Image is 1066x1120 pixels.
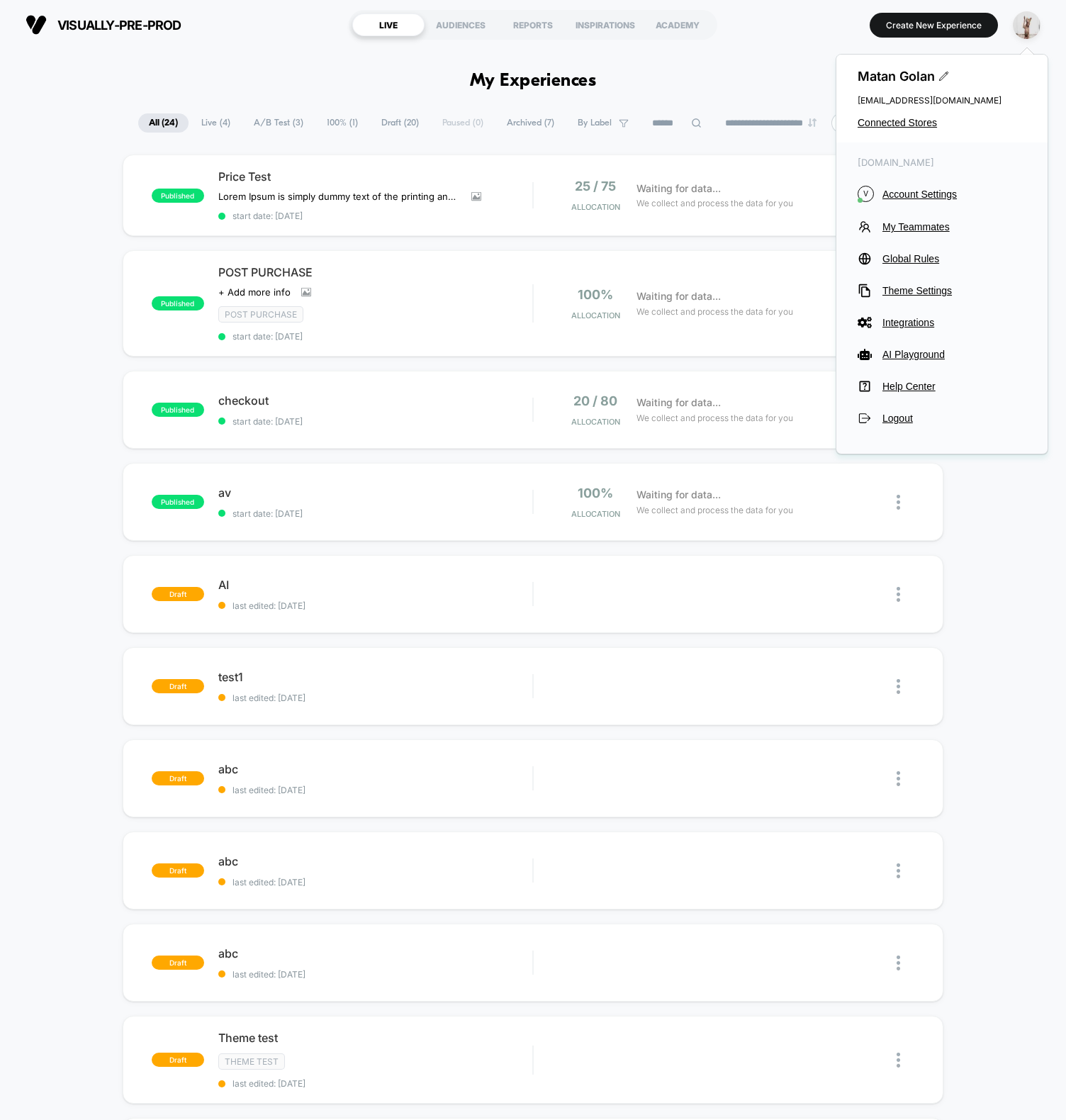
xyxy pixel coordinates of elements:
[882,349,1026,360] span: AI Playground
[152,587,204,601] span: draft
[218,600,532,611] span: last edited: [DATE]
[636,395,721,410] span: Waiting for data...
[897,679,900,694] img: close
[858,186,1026,202] button: VAccount Settings
[152,863,204,878] span: draft
[858,379,1026,393] button: Help Center
[152,189,204,203] span: published
[496,113,565,133] span: Archived ( 7 )
[571,202,620,212] span: Allocation
[152,679,204,693] span: draft
[218,265,532,279] span: POST PURCHASE
[218,969,532,980] span: last edited: [DATE]
[218,306,303,323] span: Post Purchase
[21,13,186,36] button: visually-pre-prod
[1009,11,1045,40] button: ppic
[352,13,425,36] div: LIVE
[218,670,532,684] span: test1
[218,946,532,961] span: abc
[571,417,620,427] span: Allocation
[152,495,204,509] span: published
[218,693,532,703] span: last edited: [DATE]
[138,113,189,133] span: All ( 24 )
[218,1078,532,1089] span: last edited: [DATE]
[831,113,852,133] div: + 19
[152,296,204,310] span: published
[858,347,1026,362] button: AI Playground
[152,956,204,970] span: draft
[858,69,1026,84] span: Matan Golan
[57,18,181,33] span: visually-pre-prod
[636,289,721,304] span: Waiting for data...
[218,191,461,202] span: Lorem Ipsum is simply dummy text of the printing and typesetting industry. Lorem Ipsum has been t...
[882,221,1026,233] span: My Teammates
[425,13,497,36] div: AUDIENCES
[470,71,597,91] h1: My Experiences
[371,113,430,133] span: Draft ( 20 )
[578,486,613,500] span: 100%
[218,486,532,500] span: av
[897,771,900,786] img: close
[636,411,793,425] span: We collect and process the data for you
[641,13,714,36] div: ACADEMY
[218,877,532,887] span: last edited: [DATE]
[569,13,641,36] div: INSPIRATIONS
[578,287,613,302] span: 100%
[218,578,532,592] span: AI
[571,509,620,519] span: Allocation
[218,416,532,427] span: start date: [DATE]
[858,95,1026,106] span: [EMAIL_ADDRESS][DOMAIN_NAME]
[26,14,47,35] img: Visually logo
[858,157,1026,168] span: [DOMAIN_NAME]
[218,508,532,519] span: start date: [DATE]
[497,13,569,36] div: REPORTS
[858,117,1026,128] button: Connected Stores
[858,315,1026,330] button: Integrations
[882,189,1026,200] span: Account Settings
[218,785,532,795] span: last edited: [DATE]
[636,196,793,210] span: We collect and process the data for you
[573,393,617,408] span: 20 / 80
[578,118,612,128] span: By Label
[858,186,874,202] i: V
[858,220,1026,234] button: My Teammates
[218,169,532,184] span: Price Test
[882,413,1026,424] span: Logout
[858,252,1026,266] button: Global Rules
[897,863,900,878] img: close
[218,854,532,868] span: abc
[218,1031,532,1045] span: Theme test
[1013,11,1040,39] img: ppic
[882,317,1026,328] span: Integrations
[882,253,1026,264] span: Global Rules
[897,495,900,510] img: close
[882,381,1026,392] span: Help Center
[870,13,998,38] button: Create New Experience
[636,503,793,517] span: We collect and process the data for you
[152,771,204,785] span: draft
[152,403,204,417] span: published
[897,587,900,602] img: close
[808,118,817,127] img: end
[218,393,532,408] span: checkout
[191,113,241,133] span: Live ( 4 )
[882,285,1026,296] span: Theme Settings
[897,956,900,970] img: close
[218,286,291,298] span: + Add more info
[636,305,793,318] span: We collect and process the data for you
[575,179,616,194] span: 25 / 75
[152,1053,204,1067] span: draft
[243,113,314,133] span: A/B Test ( 3 )
[636,487,721,503] span: Waiting for data...
[571,310,620,320] span: Allocation
[858,411,1026,425] button: Logout
[218,211,532,221] span: start date: [DATE]
[897,1053,900,1068] img: close
[636,181,721,196] span: Waiting for data...
[218,762,532,776] span: abc
[858,284,1026,298] button: Theme Settings
[316,113,369,133] span: 100% ( 1 )
[218,331,532,342] span: start date: [DATE]
[218,1053,285,1070] span: Theme Test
